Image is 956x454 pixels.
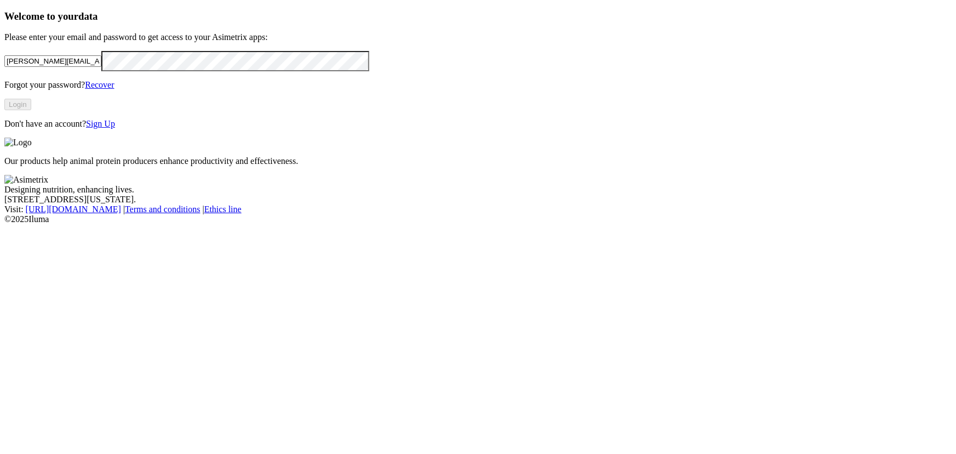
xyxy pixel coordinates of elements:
[4,119,952,129] p: Don't have an account?
[4,55,101,67] input: Your email
[86,119,115,128] a: Sign Up
[4,80,952,90] p: Forgot your password?
[4,185,952,195] div: Designing nutrition, enhancing lives.
[78,10,98,22] span: data
[4,214,952,224] div: © 2025 Iluma
[4,205,952,214] div: Visit : | |
[85,80,114,89] a: Recover
[4,138,32,147] img: Logo
[4,10,952,22] h3: Welcome to your
[4,32,952,42] p: Please enter your email and password to get access to your Asimetrix apps:
[4,195,952,205] div: [STREET_ADDRESS][US_STATE].
[125,205,201,214] a: Terms and conditions
[204,205,242,214] a: Ethics line
[26,205,121,214] a: [URL][DOMAIN_NAME]
[4,175,48,185] img: Asimetrix
[4,99,31,110] button: Login
[4,156,952,166] p: Our products help animal protein producers enhance productivity and effectiveness.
